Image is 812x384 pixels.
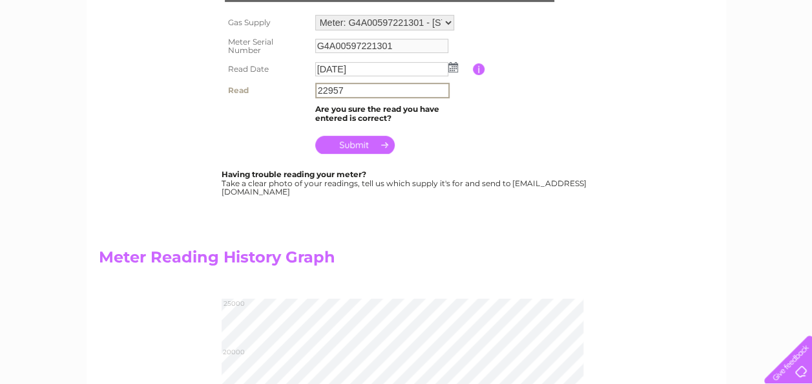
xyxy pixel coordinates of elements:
th: Read Date [222,59,312,80]
a: Log out [769,55,800,65]
th: Read [222,80,312,101]
input: Submit [315,136,395,154]
b: Having trouble reading your meter? [222,169,366,179]
input: Information [473,63,485,75]
a: Telecoms [653,55,692,65]
a: 0333 014 3131 [568,6,658,23]
img: logo.png [28,34,94,73]
img: ... [448,62,458,72]
a: Water [585,55,609,65]
div: Take a clear photo of your readings, tell us which supply it's for and send to [EMAIL_ADDRESS][DO... [222,170,588,197]
div: Clear Business is a trading name of Verastar Limited (registered in [GEOGRAPHIC_DATA] No. 3667643... [101,7,712,63]
a: Contact [726,55,758,65]
h2: Meter Reading History Graph [99,248,551,273]
a: Energy [617,55,645,65]
td: Are you sure the read you have entered is correct? [312,101,473,126]
a: Blog [700,55,718,65]
th: Meter Serial Number [222,34,312,59]
th: Gas Supply [222,12,312,34]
